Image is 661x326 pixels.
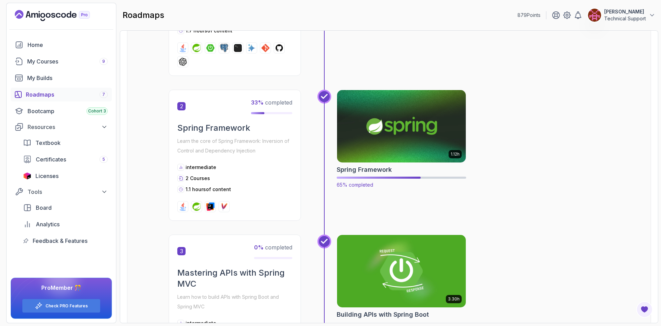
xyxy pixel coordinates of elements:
p: 3.30h [448,296,460,302]
h2: Building APIs with Spring Boot [337,310,429,319]
p: 1.12h [451,151,460,157]
span: completed [254,244,292,251]
img: ai logo [248,44,256,52]
img: spring-boot logo [206,44,214,52]
span: Certificates [36,155,66,164]
div: Tools [28,188,108,196]
img: java logo [179,202,187,211]
button: Resources [11,121,112,133]
a: Spring Framework card1.12hSpring Framework65% completed [337,90,466,188]
img: user profile image [588,9,601,22]
span: Licenses [35,172,59,180]
span: 3 [177,247,186,255]
div: Resources [28,123,108,131]
a: feedback [19,234,112,248]
span: 33 % [251,99,264,106]
img: spring logo [192,44,201,52]
p: 1.7 hours of content [186,27,232,34]
div: Roadmaps [26,90,108,99]
span: 2 [177,102,186,110]
p: Learn the core of Spring Framework: Inversion of Control and Dependency Injection [177,136,292,156]
p: Technical Support [604,15,646,22]
h2: Spring Framework [337,165,392,175]
a: Check PRO Features [45,303,88,309]
span: 7 [102,92,105,97]
img: chatgpt logo [179,58,187,66]
p: 1.1 hours of content [186,186,231,193]
span: 65% completed [337,182,373,188]
a: licenses [19,169,112,183]
span: Analytics [36,220,60,228]
a: roadmaps [11,88,112,101]
a: analytics [19,217,112,231]
button: user profile image[PERSON_NAME]Technical Support [588,8,655,22]
div: My Builds [27,74,108,82]
a: courses [11,55,112,68]
a: Landing page [15,10,106,21]
p: intermediate [186,164,216,171]
img: postgres logo [220,44,228,52]
h2: Spring Framework [177,122,292,134]
a: builds [11,71,112,85]
img: maven logo [220,202,228,211]
button: Open Feedback Button [636,301,653,318]
p: 879 Points [517,12,541,19]
span: Feedback & Features [33,237,87,245]
a: home [11,38,112,52]
span: Textbook [35,139,61,147]
a: bootcamp [11,104,112,118]
span: 5 [102,157,105,162]
img: intellij logo [206,202,214,211]
span: 2 Courses [186,175,210,181]
img: github logo [275,44,283,52]
span: Cohort 3 [88,108,106,114]
img: jetbrains icon [23,172,31,179]
button: Check PRO Features [22,299,101,313]
span: 0 % [254,244,264,251]
a: textbook [19,136,112,150]
img: spring logo [192,202,201,211]
span: 9 [102,59,105,64]
img: git logo [261,44,270,52]
img: Building APIs with Spring Boot card [337,235,466,307]
h2: Mastering APIs with Spring MVC [177,267,292,289]
span: Board [36,204,52,212]
button: Tools [11,186,112,198]
p: [PERSON_NAME] [604,8,646,15]
a: board [19,201,112,215]
img: java logo [179,44,187,52]
img: Spring Framework card [334,88,469,164]
span: completed [251,99,292,106]
img: terminal logo [234,44,242,52]
p: Learn how to build APIs with Spring Boot and Spring MVC [177,292,292,312]
div: Home [28,41,108,49]
a: certificates [19,152,112,166]
div: My Courses [27,57,108,66]
div: Bootcamp [28,107,108,115]
h2: roadmaps [123,10,164,21]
